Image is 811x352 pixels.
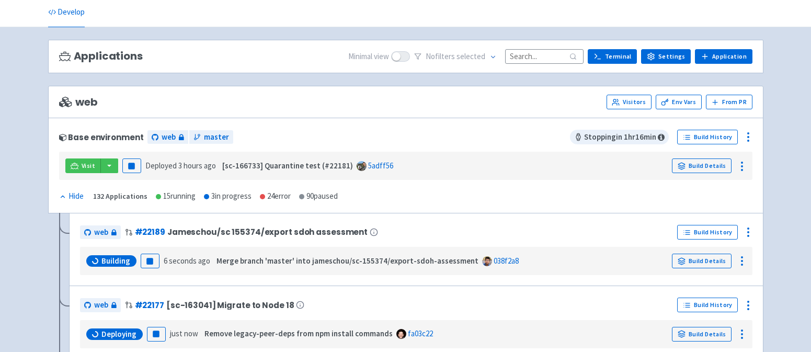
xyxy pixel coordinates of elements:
[260,190,291,202] div: 24 error
[204,131,229,143] span: master
[94,299,108,311] span: web
[80,225,121,240] a: web
[494,256,519,266] a: 038f2a8
[147,130,188,144] a: web
[641,49,691,64] a: Settings
[672,158,732,173] a: Build Details
[156,190,196,202] div: 15 running
[166,301,294,310] span: [sc-163041] Migrate to Node 18
[122,158,141,173] button: Pause
[216,256,478,266] strong: Merge branch 'master' into jameschou/sc-155374/export-sdoh-assessment
[672,327,732,342] a: Build Details
[656,95,702,109] a: Env Vars
[170,328,198,338] time: just now
[94,226,108,239] span: web
[59,133,144,142] div: Base environment
[135,300,164,311] a: #22177
[147,327,166,342] button: Pause
[570,130,669,144] span: Stopping in 1 hr 16 min
[59,190,84,202] div: Hide
[299,190,338,202] div: 90 paused
[204,190,252,202] div: 3 in progress
[59,96,98,108] span: web
[101,256,130,266] span: Building
[80,298,121,312] a: web
[505,49,584,63] input: Search...
[145,161,216,171] span: Deployed
[677,298,738,312] a: Build History
[178,161,216,171] time: 3 hours ago
[695,49,752,64] a: Application
[59,50,143,62] h3: Applications
[135,226,165,237] a: #22189
[167,228,368,236] span: Jameschou/sc 155374/export sdoh assessment
[588,49,637,64] a: Terminal
[65,158,101,173] a: Visit
[677,225,738,240] a: Build History
[607,95,652,109] a: Visitors
[93,190,147,202] div: 132 Applications
[672,254,732,268] a: Build Details
[426,51,485,63] span: No filter s
[164,256,210,266] time: 6 seconds ago
[101,329,136,339] span: Deploying
[59,190,85,202] button: Hide
[456,51,485,61] span: selected
[162,131,176,143] span: web
[204,328,393,338] strong: Remove legacy-peer-deps from npm install commands
[706,95,752,109] button: From PR
[82,162,95,170] span: Visit
[348,51,389,63] span: Minimal view
[189,130,233,144] a: master
[222,161,353,171] strong: [sc-166733] Quarantine test (#22181)
[677,130,738,144] a: Build History
[141,254,159,268] button: Pause
[408,328,433,338] a: fa03c22
[368,161,393,171] a: 5adff56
